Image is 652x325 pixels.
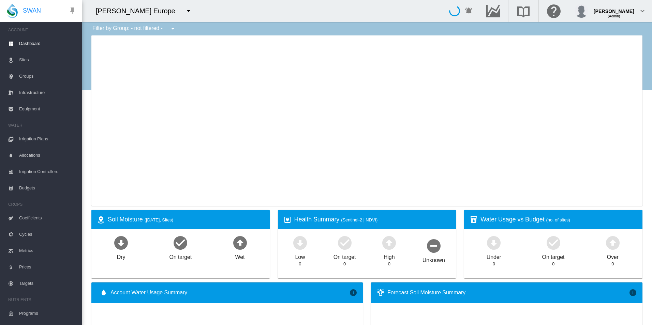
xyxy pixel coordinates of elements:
[542,251,565,261] div: On target
[605,234,621,251] md-icon: icon-arrow-up-bold-circle
[110,289,349,296] span: Account Water Usage Summary
[387,289,629,296] div: Forecast Soil Moisture Summary
[343,261,346,267] div: 0
[19,180,76,196] span: Budgets
[334,251,356,261] div: On target
[8,294,76,305] span: NUTRIENTS
[337,234,353,251] md-icon: icon-checkbox-marked-circle
[19,101,76,117] span: Equipment
[7,4,18,18] img: SWAN-Landscape-Logo-Colour-drop.png
[169,25,177,33] md-icon: icon-menu-down
[8,120,76,131] span: WATER
[426,237,442,254] md-icon: icon-minus-circle
[184,7,193,15] md-icon: icon-menu-down
[546,7,562,15] md-icon: Click here for help
[515,7,532,15] md-icon: Search the knowledge base
[487,251,501,261] div: Under
[19,259,76,275] span: Prices
[113,234,129,251] md-icon: icon-arrow-down-bold-circle
[608,14,620,18] span: (Admin)
[292,234,308,251] md-icon: icon-arrow-down-bold-circle
[552,261,554,267] div: 0
[423,254,445,264] div: Unknown
[295,251,305,261] div: Low
[493,261,495,267] div: 0
[607,251,619,261] div: Over
[480,215,637,224] div: Water Usage vs Budget
[100,289,108,297] md-icon: icon-water
[465,7,473,15] md-icon: icon-bell-ring
[145,217,173,222] span: ([DATE], Sites)
[19,226,76,243] span: Cycles
[8,199,76,210] span: CROPS
[294,215,451,224] div: Health Summary
[388,261,390,267] div: 0
[8,25,76,35] span: ACCOUNT
[19,84,76,101] span: Infrastructure
[629,289,637,297] md-icon: icon-information
[19,243,76,259] span: Metrics
[232,234,248,251] md-icon: icon-arrow-up-bold-circle
[384,251,395,261] div: High
[381,234,397,251] md-icon: icon-arrow-up-bold-circle
[19,52,76,68] span: Sites
[172,234,189,251] md-icon: icon-checkbox-marked-circle
[96,6,181,16] div: [PERSON_NAME] Europe
[19,164,76,180] span: Irrigation Controllers
[376,289,385,297] md-icon: icon-thermometer-lines
[19,147,76,164] span: Allocations
[611,261,614,267] div: 0
[19,68,76,84] span: Groups
[19,275,76,292] span: Targets
[594,5,634,12] div: [PERSON_NAME]
[169,251,192,261] div: On target
[117,251,125,261] div: Dry
[235,251,245,261] div: Wet
[108,215,264,224] div: Soil Moisture
[462,4,476,18] button: icon-bell-ring
[470,216,478,224] md-icon: icon-cup-water
[575,4,588,18] img: profile.jpg
[485,7,501,15] md-icon: Go to the Data Hub
[349,289,357,297] md-icon: icon-information
[19,131,76,147] span: Irrigation Plans
[23,6,41,15] span: SWAN
[182,4,195,18] button: icon-menu-down
[19,305,76,322] span: Programs
[341,217,377,222] span: (Sentinel-2 | NDVI)
[638,7,647,15] md-icon: icon-chevron-down
[97,216,105,224] md-icon: icon-map-marker-radius
[283,216,292,224] md-icon: icon-heart-box-outline
[19,35,76,52] span: Dashboard
[546,217,570,222] span: (no. of sites)
[299,261,301,267] div: 0
[545,234,562,251] md-icon: icon-checkbox-marked-circle
[486,234,502,251] md-icon: icon-arrow-down-bold-circle
[166,22,180,35] button: icon-menu-down
[87,22,182,35] div: Filter by Group: - not filtered -
[19,210,76,226] span: Coefficients
[68,7,76,15] md-icon: icon-pin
